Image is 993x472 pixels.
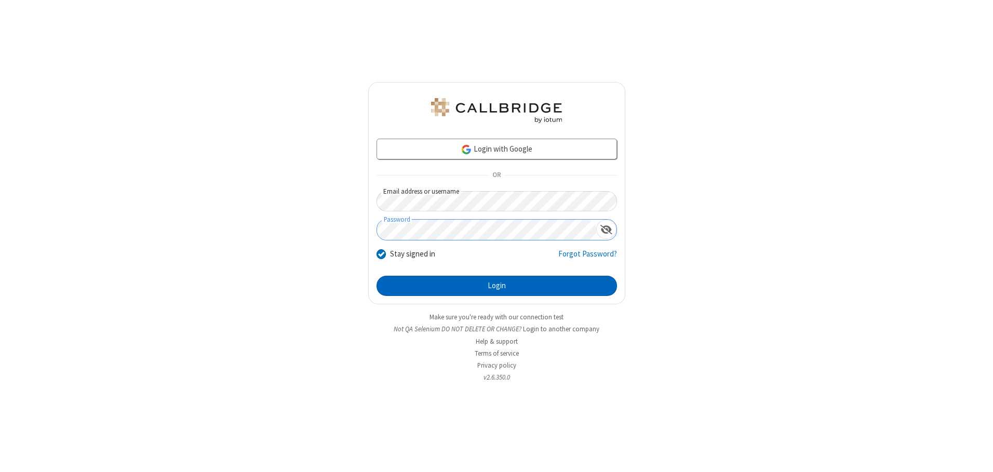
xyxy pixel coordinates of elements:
img: QA Selenium DO NOT DELETE OR CHANGE [429,98,564,123]
input: Password [377,220,596,240]
img: google-icon.png [461,144,472,155]
input: Email address or username [377,191,617,211]
li: v2.6.350.0 [368,372,625,382]
div: Show password [596,220,616,239]
a: Help & support [476,337,518,346]
li: Not QA Selenium DO NOT DELETE OR CHANGE? [368,324,625,334]
a: Login with Google [377,139,617,159]
a: Privacy policy [477,361,516,370]
button: Login to another company [523,324,599,334]
span: OR [488,168,505,183]
a: Terms of service [475,349,519,358]
a: Make sure you're ready with our connection test [430,313,563,321]
button: Login [377,276,617,296]
a: Forgot Password? [558,248,617,268]
label: Stay signed in [390,248,435,260]
iframe: Chat [967,445,985,465]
